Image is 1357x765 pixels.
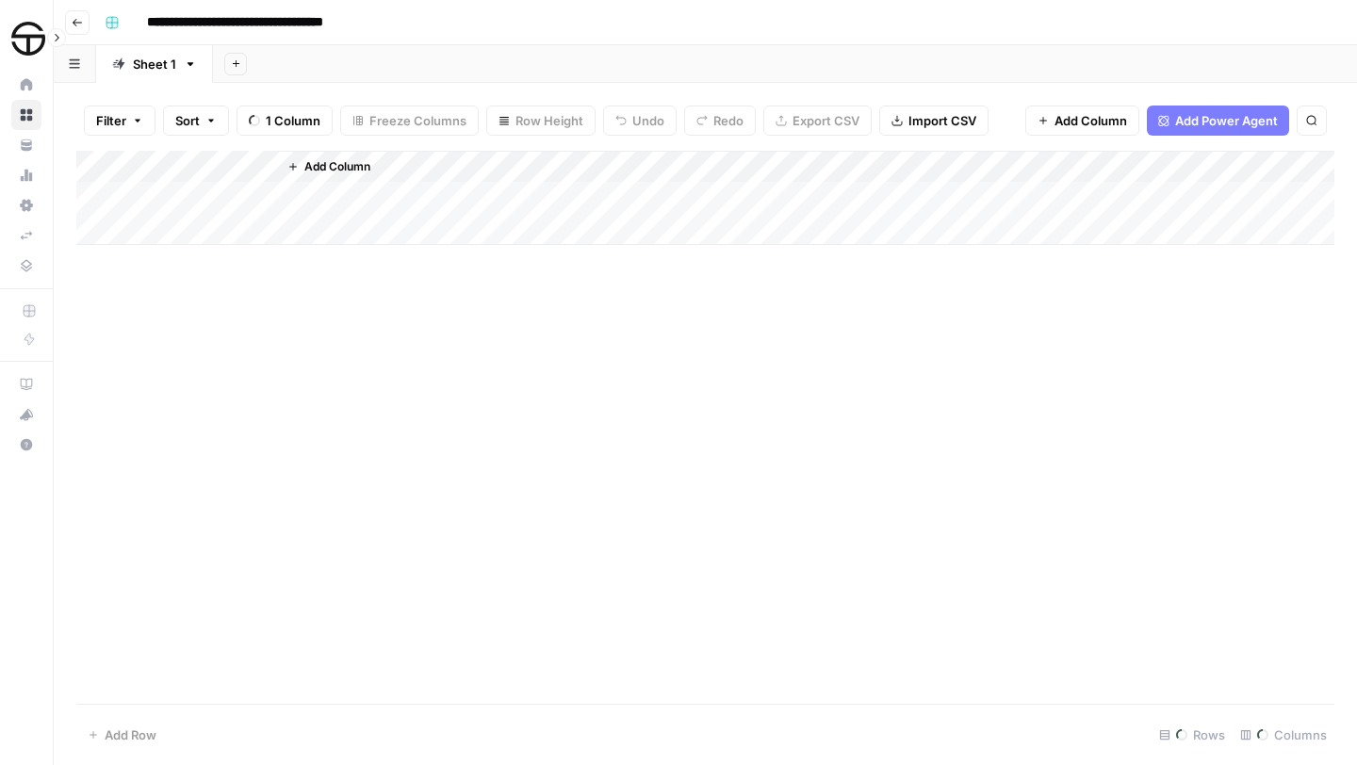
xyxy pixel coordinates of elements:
[11,251,41,281] a: Data Library
[763,106,872,136] button: Export CSV
[76,720,168,750] button: Add Row
[11,430,41,460] button: Help + Support
[11,399,41,430] button: What's new?
[96,111,126,130] span: Filter
[632,111,664,130] span: Undo
[133,55,176,73] div: Sheet 1
[1147,106,1289,136] button: Add Power Agent
[340,106,479,136] button: Freeze Columns
[266,111,320,130] span: 1 Column
[280,155,378,179] button: Add Column
[793,111,859,130] span: Export CSV
[1175,111,1278,130] span: Add Power Agent
[11,130,41,160] a: Your Data
[713,111,744,130] span: Redo
[11,220,41,251] a: Syncs
[96,45,213,83] a: Sheet 1
[879,106,989,136] button: Import CSV
[304,158,370,175] span: Add Column
[908,111,976,130] span: Import CSV
[11,15,41,62] button: Workspace: SimpleTire
[684,106,756,136] button: Redo
[11,100,41,130] a: Browse
[237,106,333,136] button: 1 Column
[12,400,41,429] div: What's new?
[84,106,155,136] button: Filter
[515,111,583,130] span: Row Height
[11,369,41,399] a: AirOps Academy
[1152,720,1233,750] div: Rows
[486,106,596,136] button: Row Height
[11,22,45,56] img: SimpleTire Logo
[1055,111,1127,130] span: Add Column
[163,106,229,136] button: Sort
[369,111,466,130] span: Freeze Columns
[105,725,156,744] span: Add Row
[175,111,200,130] span: Sort
[11,190,41,220] a: Settings
[1233,720,1334,750] div: Columns
[1025,106,1139,136] button: Add Column
[11,160,41,190] a: Usage
[11,70,41,100] a: Home
[603,106,677,136] button: Undo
